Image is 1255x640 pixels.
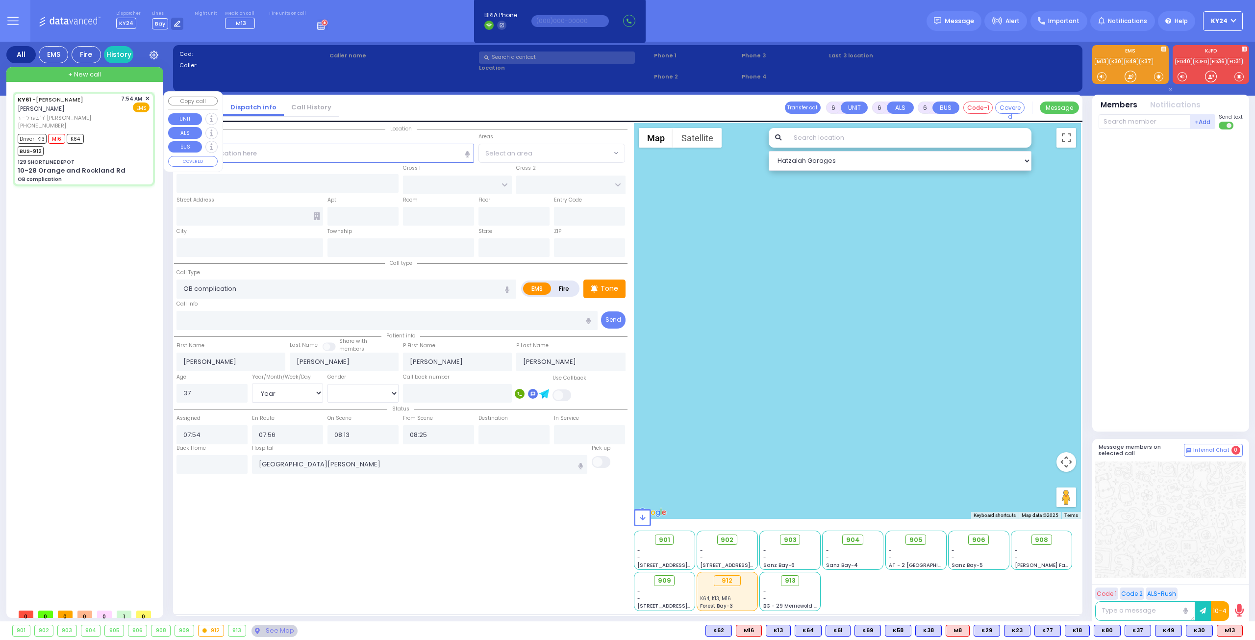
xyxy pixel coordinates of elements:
label: EMS [523,282,552,295]
span: Message [945,16,974,26]
button: Code 1 [1095,588,1118,600]
label: Dispatcher [116,11,141,17]
span: Bay [152,18,168,29]
label: Medic on call [225,11,258,17]
span: - [700,547,703,554]
span: - [826,547,829,554]
span: 0 [1231,446,1240,455]
button: Code 2 [1120,588,1144,600]
button: Toggle fullscreen view [1056,128,1076,148]
div: K13 [766,625,791,637]
div: ALS [736,625,762,637]
div: BLS [826,625,851,637]
span: M13 [236,19,246,27]
input: Search hospital [252,455,588,474]
label: Call Info [176,300,198,308]
span: - [763,554,766,562]
a: K49 [1124,58,1138,65]
label: State [478,228,492,235]
div: ALS [1217,625,1243,637]
div: K77 [1034,625,1061,637]
span: - [1015,554,1018,562]
span: Internal Chat [1193,447,1230,454]
button: ALS [887,102,914,114]
div: BLS [1125,625,1151,637]
p: Tone [601,283,618,294]
div: K49 [1155,625,1182,637]
label: Cross 2 [516,164,536,172]
button: BUS [932,102,959,114]
a: [PERSON_NAME] [18,96,83,103]
input: (000)000-00000 [531,15,609,27]
div: M13 [1217,625,1243,637]
span: 901 [659,535,670,545]
button: Transfer call [785,102,821,114]
span: 0 [58,611,73,618]
label: Fire [551,282,578,295]
div: 902 [35,625,53,636]
span: Sanz Bay-4 [826,562,858,569]
span: Call type [385,259,417,267]
span: - [826,554,829,562]
span: Status [387,405,414,412]
label: Age [176,373,186,381]
button: Show street map [639,128,673,148]
span: - [637,588,640,595]
button: BUS [168,141,202,153]
div: BLS [1186,625,1213,637]
div: 901 [13,625,30,636]
span: 908 [1035,535,1048,545]
span: KY24 [1211,17,1228,26]
label: Cross 1 [403,164,421,172]
span: BRIA Phone [484,11,517,20]
label: Cad: [179,50,326,58]
a: FD36 [1210,58,1227,65]
span: AT - 2 [GEOGRAPHIC_DATA] [889,562,961,569]
span: Important [1048,17,1079,26]
span: 902 [721,535,733,545]
a: FD40 [1175,58,1192,65]
span: [STREET_ADDRESS][PERSON_NAME] [637,602,730,610]
div: BLS [1004,625,1030,637]
label: Last Name [290,341,318,349]
span: - [763,588,766,595]
span: - [889,554,892,562]
button: UNIT [841,102,868,114]
label: Call Type [176,269,200,277]
div: K62 [705,625,732,637]
span: members [339,345,364,353]
label: Back Home [176,444,206,452]
small: Share with [339,337,367,345]
label: Last 3 location [829,51,953,60]
span: [PERSON_NAME] Farm [1015,562,1073,569]
div: BLS [705,625,732,637]
span: - [763,547,766,554]
h5: Message members on selected call [1099,444,1184,457]
div: BLS [766,625,791,637]
span: 0 [77,611,92,618]
button: Message [1040,102,1079,114]
button: +Add [1190,114,1216,129]
span: Phone 2 [654,73,738,81]
div: 903 [58,625,76,636]
button: Show satellite imagery [673,128,722,148]
span: M16 [48,134,65,144]
div: K38 [915,625,942,637]
button: Members [1101,100,1137,111]
div: BLS [1034,625,1061,637]
span: - [763,595,766,602]
label: On Scene [327,414,351,422]
div: K64 [795,625,822,637]
span: Driver-K13 [18,134,47,144]
label: Street Address [176,196,214,204]
span: Phone 3 [742,51,826,60]
div: BLS [915,625,942,637]
label: Use Callback [552,374,586,382]
span: [PERSON_NAME] [18,104,65,113]
button: Send [601,311,626,329]
label: First Name [176,342,204,350]
label: Night unit [195,11,217,17]
span: Phone 4 [742,73,826,81]
a: K30 [1109,58,1123,65]
label: ZIP [554,228,561,235]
